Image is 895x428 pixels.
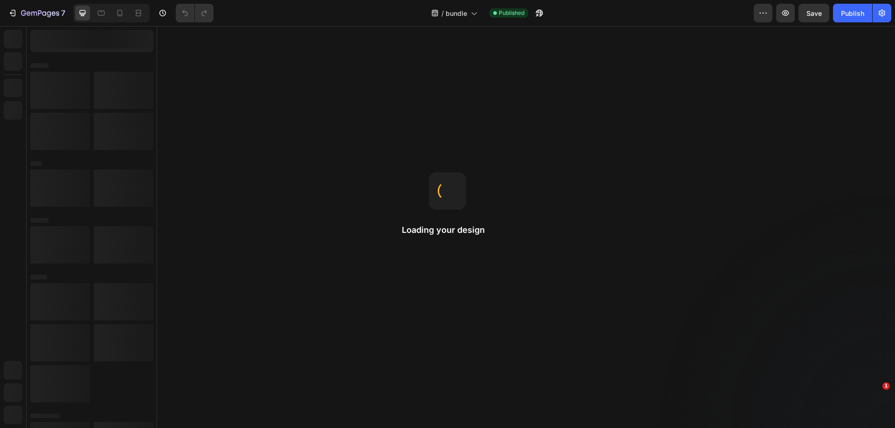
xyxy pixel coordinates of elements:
span: 1 [882,382,890,390]
button: 7 [4,4,69,22]
button: Save [799,4,829,22]
span: / [441,8,444,18]
div: Undo/Redo [176,4,213,22]
iframe: Intercom live chat [863,396,886,419]
p: 7 [61,7,65,19]
span: bundle [446,8,467,18]
h2: Loading your design [402,224,493,236]
div: Publish [841,8,864,18]
span: Published [499,9,524,17]
span: Save [806,9,822,17]
button: Publish [833,4,872,22]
